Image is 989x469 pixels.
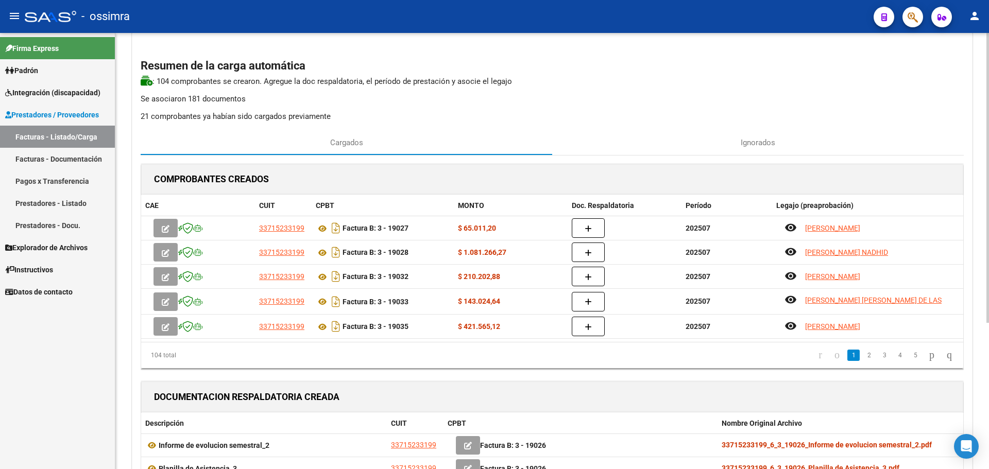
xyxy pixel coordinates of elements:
[5,264,53,275] span: Instructivos
[942,350,957,361] a: go to last page
[877,346,892,364] li: page 3
[154,171,269,187] h1: COMPROBANTES CREADOS
[785,221,797,234] mat-icon: remove_red_eye
[329,244,343,260] i: Descargar documento
[259,248,304,256] span: 33715233199
[145,201,159,210] span: CAE
[722,441,932,449] strong: 33715233199_6_3_19026_Informe de evolucion semestral_2.pdf
[343,224,408,233] strong: Factura B: 3 - 19027
[316,201,334,210] span: CPBT
[741,137,775,148] span: Ignorados
[458,322,500,331] strong: $ 421.565,12
[454,195,568,217] datatable-header-cell: MONTO
[894,350,906,361] a: 4
[458,297,500,305] strong: $ 143.024,64
[805,272,860,281] span: [PERSON_NAME]
[259,297,304,305] span: 33715233199
[863,350,875,361] a: 2
[458,272,500,281] strong: $ 210.202,88
[312,195,454,217] datatable-header-cell: CPBT
[329,268,343,285] i: Descargar documento
[686,322,710,331] strong: 202507
[458,248,506,256] strong: $ 1.081.266,27
[5,87,100,98] span: Integración (discapacidad)
[448,419,466,427] span: CPBT
[5,65,38,76] span: Padrón
[387,412,444,435] datatable-header-cell: CUIT
[5,43,59,54] span: Firma Express
[776,201,854,210] span: Legajo (preaprobación)
[830,350,844,361] a: go to previous page
[772,195,963,217] datatable-header-cell: Legajo (preaprobación)
[141,76,964,87] p: : 104 comprobantes se crearon. Agregue la doc respaldatoria
[785,293,797,306] mat-icon: remove_red_eye
[329,220,343,236] i: Descargar documento
[141,195,255,217] datatable-header-cell: CAE
[892,346,908,364] li: page 4
[255,195,312,217] datatable-header-cell: CUIT
[330,137,363,148] span: Cargados
[805,224,860,232] span: [PERSON_NAME]
[846,346,861,364] li: page 1
[908,346,923,364] li: page 5
[954,434,979,459] div: Open Intercom Messenger
[480,441,546,449] strong: Factura B: 3 - 19026
[81,5,130,28] span: - ossimra
[8,10,21,22] mat-icon: menu
[159,441,269,449] strong: Informe de evolucion semestral_2
[718,412,963,435] datatable-header-cell: Nombre Original Archivo
[444,412,718,435] datatable-header-cell: CPBT
[686,272,710,281] strong: 202507
[458,224,496,232] strong: $ 65.011,20
[686,224,710,232] strong: 202507
[391,419,407,427] span: CUIT
[141,412,387,435] datatable-header-cell: Descripción
[776,296,942,319] span: [PERSON_NAME] [PERSON_NAME] DE LAS GRACIAS
[686,297,710,305] strong: 202507
[847,350,860,361] a: 1
[141,93,964,105] p: Se asociaron 181 documentos
[681,195,772,217] datatable-header-cell: Período
[259,224,304,232] span: 33715233199
[686,201,711,210] span: Período
[329,293,343,310] i: Descargar documento
[968,10,981,22] mat-icon: person
[572,201,634,210] span: Doc. Respaldatoria
[861,346,877,364] li: page 2
[343,298,408,306] strong: Factura B: 3 - 19033
[329,318,343,335] i: Descargar documento
[343,323,408,331] strong: Factura B: 3 - 19035
[785,246,797,258] mat-icon: remove_red_eye
[458,201,484,210] span: MONTO
[722,419,802,427] span: Nombre Original Archivo
[805,248,888,256] span: [PERSON_NAME] NADHID
[785,270,797,282] mat-icon: remove_red_eye
[909,350,922,361] a: 5
[5,109,99,120] span: Prestadores / Proveedores
[259,322,304,331] span: 33715233199
[141,111,964,122] p: 21 comprobantes ya habían sido cargados previamente
[141,342,304,368] div: 104 total
[686,248,710,256] strong: 202507
[343,249,408,257] strong: Factura B: 3 - 19028
[805,322,860,331] span: [PERSON_NAME]
[391,441,436,449] span: 33715233199
[568,195,681,217] datatable-header-cell: Doc. Respaldatoria
[343,273,408,281] strong: Factura B: 3 - 19032
[154,389,339,405] h1: DOCUMENTACION RESPALDATORIA CREADA
[145,419,184,427] span: Descripción
[925,350,939,361] a: go to next page
[259,201,275,210] span: CUIT
[785,320,797,332] mat-icon: remove_red_eye
[259,272,304,281] span: 33715233199
[5,242,88,253] span: Explorador de Archivos
[5,286,73,298] span: Datos de contacto
[814,350,827,361] a: go to first page
[363,77,512,86] span: , el período de prestación y asocie el legajo
[878,350,891,361] a: 3
[141,56,964,76] h2: Resumen de la carga automática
